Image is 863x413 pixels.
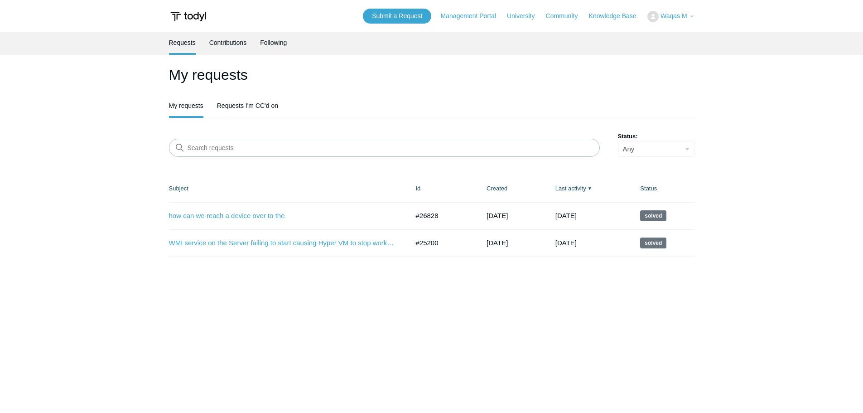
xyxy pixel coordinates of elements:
[589,11,646,21] a: Knowledge Base
[209,32,247,53] a: Contributions
[631,175,694,202] th: Status
[588,185,592,192] span: ▼
[546,11,587,21] a: Community
[407,175,478,202] th: Id
[487,185,507,192] a: Created
[640,238,666,248] span: This request has been solved
[555,212,577,219] time: 09/04/2025, 09:02
[441,11,505,21] a: Management Portal
[640,210,666,221] span: This request has been solved
[169,139,600,157] input: Search requests
[647,11,694,22] button: Waqas M
[169,32,196,53] a: Requests
[487,239,508,247] time: 05/30/2025, 19:36
[363,9,431,24] a: Submit a Request
[169,175,407,202] th: Subject
[555,185,586,192] a: Last activity▼
[169,211,395,221] a: how can we reach a device over to the
[169,238,395,248] a: WMI service on the Server failing to start causing Hyper VM to stop working
[487,212,508,219] time: 07/29/2025, 09:06
[169,95,203,116] a: My requests
[217,95,278,116] a: Requests I'm CC'd on
[407,202,478,229] td: #26828
[407,229,478,257] td: #25200
[661,12,687,19] span: Waqas M
[507,11,544,21] a: University
[169,64,694,86] h1: My requests
[555,239,577,247] time: 06/23/2025, 23:02
[260,32,287,53] a: Following
[169,8,207,25] img: Todyl Support Center Help Center home page
[618,132,694,141] label: Status:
